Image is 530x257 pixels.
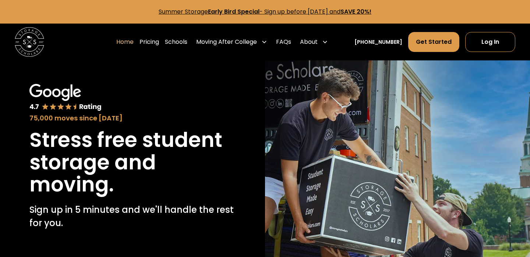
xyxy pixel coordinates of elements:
a: Summer StorageEarly Bird Special- Sign up before [DATE] andSAVE 20%! [159,7,371,16]
a: [PHONE_NUMBER] [354,38,402,46]
strong: SAVE 20%! [340,7,371,16]
div: Moving After College [196,38,257,46]
div: About [297,32,331,52]
h1: Stress free student storage and moving. [29,129,236,196]
a: Log In [465,32,515,52]
a: Home [116,32,134,52]
img: Storage Scholars main logo [15,27,44,57]
div: About [300,38,318,46]
div: 75,000 moves since [DATE] [29,113,236,123]
a: Schools [165,32,187,52]
a: Pricing [139,32,159,52]
img: Google 4.7 star rating [29,84,102,112]
strong: Early Bird Special [208,7,259,16]
p: Sign up in 5 minutes and we'll handle the rest for you. [29,203,236,230]
a: Get Started [408,32,459,52]
div: Moving After College [193,32,270,52]
a: FAQs [276,32,291,52]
